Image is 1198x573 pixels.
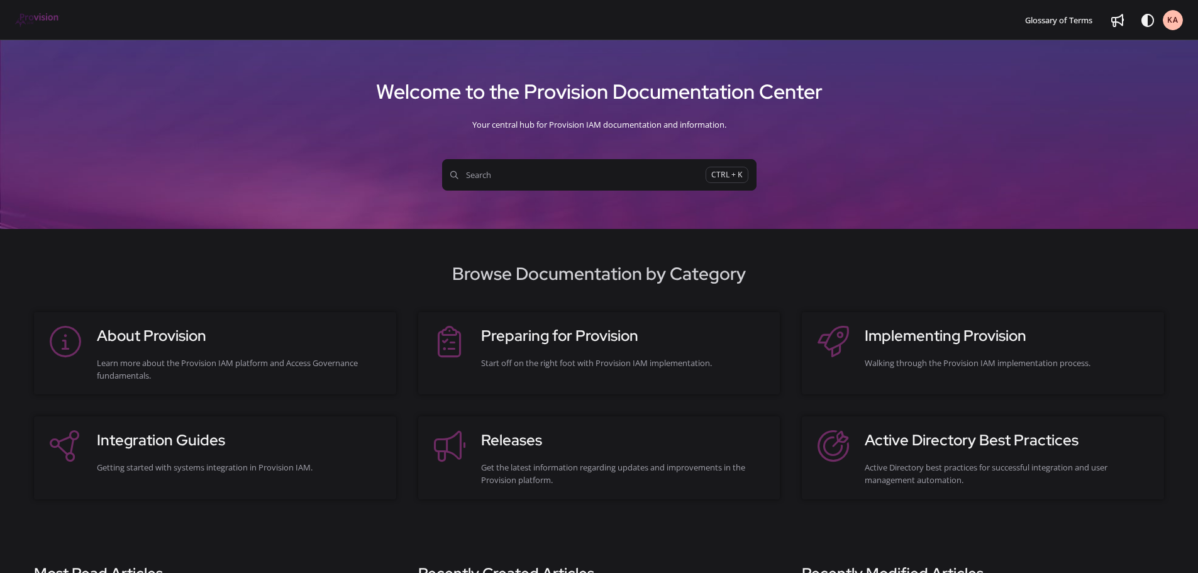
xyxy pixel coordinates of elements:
div: Get the latest information regarding updates and improvements in the Provision platform. [481,461,768,486]
div: Learn more about the Provision IAM platform and Access Governance fundamentals. [97,357,384,382]
a: About ProvisionLearn more about the Provision IAM platform and Access Governance fundamentals. [47,325,384,382]
div: Getting started with systems integration in Provision IAM. [97,461,384,474]
a: Whats new [1107,10,1128,30]
span: CTRL + K [706,167,748,184]
div: Your central hub for Provision IAM documentation and information. [15,109,1183,140]
a: Project logo [15,13,60,28]
span: KA [1167,14,1179,26]
a: ReleasesGet the latest information regarding updates and improvements in the Provision platform. [431,429,768,486]
h2: Browse Documentation by Category [15,260,1183,287]
div: Active Directory best practices for successful integration and user management automation. [865,461,1151,486]
button: SearchCTRL + K [442,159,757,191]
img: brand logo [15,13,60,27]
a: Integration GuidesGetting started with systems integration in Provision IAM. [47,429,384,486]
button: KA [1163,10,1183,30]
a: Implementing ProvisionWalking through the Provision IAM implementation process. [814,325,1151,382]
div: Start off on the right foot with Provision IAM implementation. [481,357,768,369]
button: Theme options [1138,10,1158,30]
h3: Implementing Provision [865,325,1151,347]
span: Glossary of Terms [1025,14,1092,26]
a: Preparing for ProvisionStart off on the right foot with Provision IAM implementation. [431,325,768,382]
h3: Active Directory Best Practices [865,429,1151,452]
h1: Welcome to the Provision Documentation Center [15,75,1183,109]
span: Search [450,169,706,181]
h3: Preparing for Provision [481,325,768,347]
h3: Integration Guides [97,429,384,452]
a: Active Directory Best PracticesActive Directory best practices for successful integration and use... [814,429,1151,486]
h3: Releases [481,429,768,452]
div: Walking through the Provision IAM implementation process. [865,357,1151,369]
h3: About Provision [97,325,384,347]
